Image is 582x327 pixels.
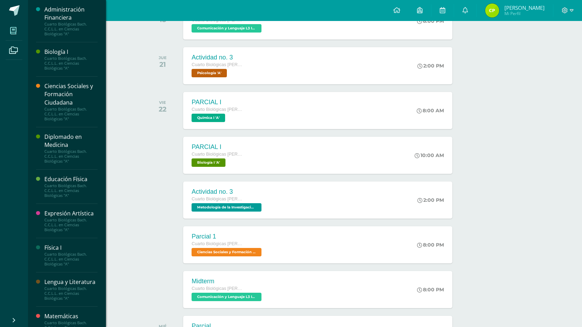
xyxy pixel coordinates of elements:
[192,241,244,246] span: Cuarto Biológicas [PERSON_NAME]. C.C.L.L. en Ciencias Biológicas
[44,244,98,266] a: Física ICuarto Biológicas Bach. C.C.L.L. en Ciencias Biológicas "A"
[44,133,98,149] div: Diplomado en Medicina
[44,175,98,183] div: Educación Física
[44,312,98,320] div: Matemáticas
[159,100,166,105] div: VIE
[44,244,98,252] div: Física I
[44,209,98,232] a: Expresión ArtísticaCuarto Biológicas Bach. C.C.L.L. en Ciencias Biológicas "A"
[192,278,263,285] div: Midterm
[159,105,166,113] div: 22
[44,6,98,22] div: Administración Financiera
[192,69,227,77] span: Psicología 'A'
[192,248,261,256] span: Ciencias Sociales y Formación Ciudadana 'A'
[44,286,98,301] div: Cuarto Biológicas Bach. C.C.L.L. en Ciencias Biológicas "A"
[192,233,263,240] div: Parcial 1
[192,188,263,196] div: Actividad no. 3
[44,278,98,286] div: Lengua y Literatura
[44,175,98,198] a: Educación FísicaCuarto Biológicas Bach. C.C.L.L. en Ciencias Biológicas "A"
[192,24,261,33] span: Comunicación y Lenguaje L3 Inglés 'LEVEL 2 B'
[192,152,244,157] span: Cuarto Biológicas [PERSON_NAME]. C.C.L.L. en Ciencias Biológicas
[44,133,98,164] a: Diplomado en MedicinaCuarto Biológicas Bach. C.C.L.L. en Ciencias Biológicas "A"
[192,293,261,301] span: Comunicación y Lenguaje L3 Inglés 'LEVEL 2 B'
[192,158,225,167] span: Biología I 'A'
[44,48,98,56] div: Biología I
[44,252,98,266] div: Cuarto Biológicas Bach. C.C.L.L. en Ciencias Biológicas "A"
[44,218,98,232] div: Cuarto Biológicas Bach. C.C.L.L. en Ciencias Biológicas "A"
[44,82,98,106] div: Ciencias Sociales y Formación Ciudadana
[44,6,98,36] a: Administración FinancieraCuarto Biológicas Bach. C.C.L.L. en Ciencias Biológicas "A"
[417,107,444,114] div: 8:00 AM
[159,55,167,60] div: JUE
[44,149,98,164] div: Cuarto Biológicas Bach. C.C.L.L. en Ciencias Biológicas "A"
[44,82,98,121] a: Ciencias Sociales y Formación CiudadanaCuarto Biológicas Bach. C.C.L.L. en Ciencias Biológicas "A"
[192,143,244,151] div: PARCIAL I
[44,56,98,71] div: Cuarto Biológicas Bach. C.C.L.L. en Ciencias Biológicas "A"
[192,99,244,106] div: PARCIAL I
[44,278,98,301] a: Lengua y LiteraturaCuarto Biológicas Bach. C.C.L.L. en Ciencias Biológicas "A"
[192,203,261,212] span: Metodología de la Investigación 'A'
[504,10,545,16] span: Mi Perfil
[192,62,244,67] span: Cuarto Biológicas [PERSON_NAME]. C.C.L.L. en Ciencias Biológicas
[44,48,98,71] a: Biología ICuarto Biológicas Bach. C.C.L.L. en Ciencias Biológicas "A"
[192,107,244,112] span: Cuarto Biológicas [PERSON_NAME]. C.C.L.L. en Ciencias Biológicas
[44,107,98,121] div: Cuarto Biológicas Bach. C.C.L.L. en Ciencias Biológicas "A"
[159,60,167,69] div: 21
[415,152,444,158] div: 10:00 AM
[192,114,225,122] span: Química I 'A'
[417,286,444,293] div: 8:00 PM
[504,4,545,11] span: [PERSON_NAME]
[44,209,98,218] div: Expresión Artística
[485,3,499,17] img: 7e3d8ba26f65a79d0c10916d139d03d2.png
[417,197,444,203] div: 2:00 PM
[192,54,244,61] div: Actividad no. 3
[192,286,244,291] span: Cuarto Biológicas [PERSON_NAME]. C.C.L.L. en Ciencias Biológicas
[417,63,444,69] div: 2:00 PM
[192,197,244,201] span: Cuarto Biológicas [PERSON_NAME]. C.C.L.L. en Ciencias Biológicas
[44,22,98,36] div: Cuarto Biológicas Bach. C.C.L.L. en Ciencias Biológicas "A"
[417,242,444,248] div: 8:00 PM
[44,183,98,198] div: Cuarto Biológicas Bach. C.C.L.L. en Ciencias Biológicas "A"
